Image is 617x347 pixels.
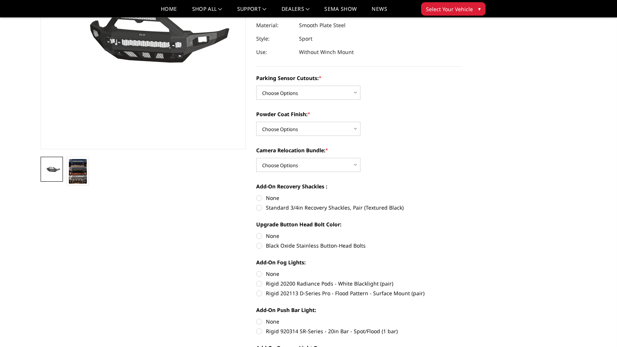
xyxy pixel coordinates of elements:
[256,280,462,287] label: Rigid 20200 Radiance Pods - White Blacklight (pair)
[256,19,293,32] dt: Material:
[372,6,387,17] a: News
[299,45,354,59] dd: Without Winch Mount
[478,5,481,13] span: ▾
[256,194,462,202] label: None
[256,258,462,266] label: Add-On Fog Lights:
[256,220,462,228] label: Upgrade Button Head Bolt Color:
[256,45,293,59] dt: Use:
[256,242,462,249] label: Black Oxide Stainless Button-Head Bolts
[256,110,462,118] label: Powder Coat Finish:
[256,74,462,82] label: Parking Sensor Cutouts:
[69,159,87,184] img: Multiple lighting options
[256,204,462,211] label: Standard 3/4in Recovery Shackles, Pair (Textured Black)
[256,327,462,335] label: Rigid 920314 SR-Series - 20in Bar - Spot/Flood (1 bar)
[421,2,486,16] button: Select Your Vehicle
[256,32,293,45] dt: Style:
[256,146,462,154] label: Camera Relocation Bundle:
[237,6,267,17] a: Support
[256,270,462,278] label: None
[161,6,177,17] a: Home
[256,182,462,190] label: Add-On Recovery Shackles :
[256,289,462,297] label: Rigid 202113 D-Series Pro - Flood Pattern - Surface Mount (pair)
[256,306,462,314] label: Add-On Push Bar Light:
[299,32,312,45] dd: Sport
[426,5,473,13] span: Select Your Vehicle
[282,6,310,17] a: Dealers
[256,232,462,240] label: None
[324,6,357,17] a: SEMA Show
[299,19,346,32] dd: Smooth Plate Steel
[256,318,462,325] label: None
[43,165,61,174] img: 2023-2025 Ford F250-350 - Freedom Series - Sport Front Bumper (non-winch)
[192,6,222,17] a: shop all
